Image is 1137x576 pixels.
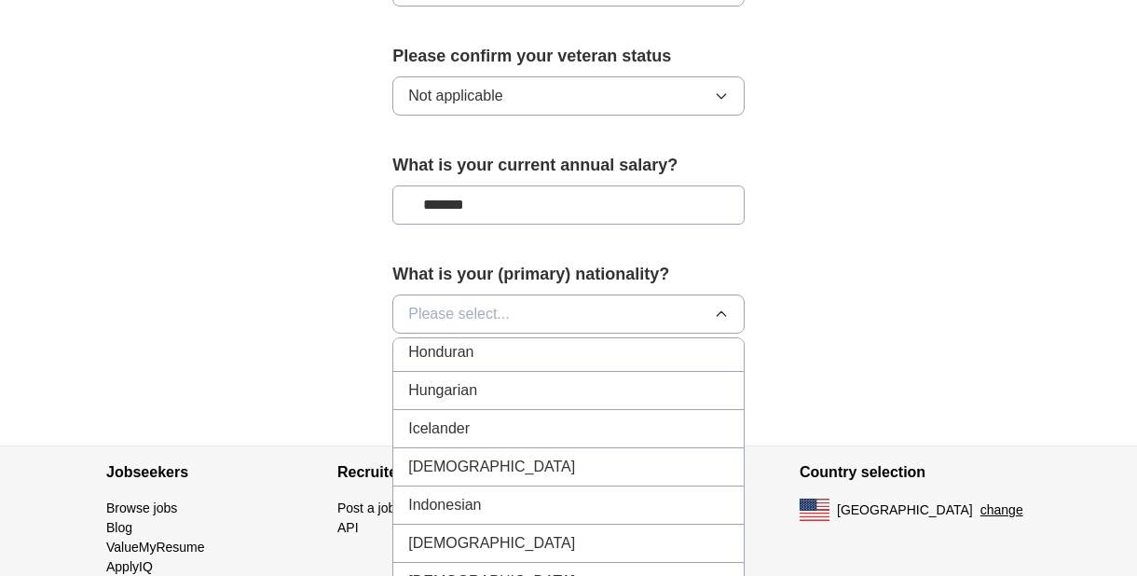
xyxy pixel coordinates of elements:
[980,501,1023,520] button: change
[392,76,745,116] button: Not applicable
[392,295,745,334] button: Please select...
[106,540,205,555] a: ValueMyResume
[408,303,510,325] span: Please select...
[392,262,745,287] label: What is your (primary) nationality?
[106,501,177,515] a: Browse jobs
[337,520,359,535] a: API
[800,446,1031,499] h4: Country selection
[392,44,745,69] label: Please confirm your veteran status
[800,499,829,521] img: US flag
[392,153,745,178] label: What is your current annual salary?
[408,341,473,363] span: Honduran
[408,418,470,440] span: Icelander
[408,532,575,555] span: [DEMOGRAPHIC_DATA]
[408,494,481,516] span: Indonesian
[408,85,502,107] span: Not applicable
[106,520,132,535] a: Blog
[837,501,973,520] span: [GEOGRAPHIC_DATA]
[408,456,575,478] span: [DEMOGRAPHIC_DATA]
[408,379,477,402] span: Hungarian
[106,559,153,574] a: ApplyIQ
[337,501,395,515] a: Post a job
